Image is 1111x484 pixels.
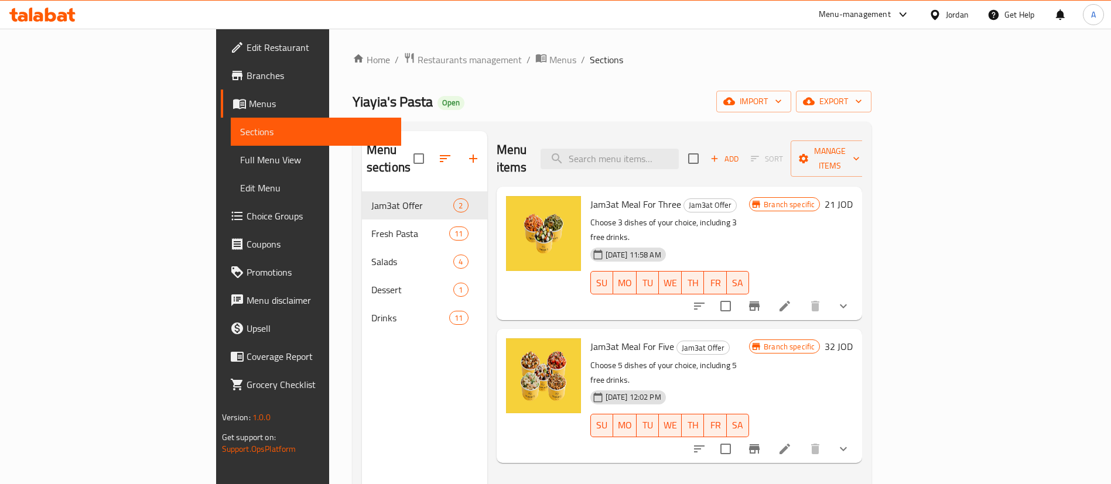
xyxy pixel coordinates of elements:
[641,274,654,291] span: TU
[682,414,704,437] button: TH
[727,414,749,437] button: SA
[637,271,659,294] button: TU
[706,150,743,168] button: Add
[659,414,682,437] button: WE
[221,230,402,258] a: Coupons
[704,414,726,437] button: FR
[221,286,402,314] a: Menu disclaimer
[618,274,632,291] span: MO
[664,417,677,434] span: WE
[743,150,791,168] span: Select section first
[221,202,402,230] a: Choice Groups
[222,430,276,445] span: Get support on:
[590,358,750,387] p: Choose 5 dishes of your choice, including 5 free drinks.
[221,33,402,61] a: Edit Restaurant
[709,417,722,434] span: FR
[454,256,467,267] span: 4
[240,125,392,139] span: Sections
[247,293,392,307] span: Menu disclaimer
[371,198,453,212] span: Jam3at Offer
[676,341,730,355] div: Jam3at Offer
[231,146,402,174] a: Full Menu View
[601,249,666,260] span: [DATE] 11:58 AM
[431,145,459,173] span: Sort sections
[709,152,740,166] span: Add
[726,94,782,109] span: import
[247,209,392,223] span: Choice Groups
[677,341,729,355] span: Jam3at Offer
[686,417,699,434] span: TH
[437,96,464,110] div: Open
[353,52,872,67] nav: breadcrumb
[716,91,791,112] button: import
[740,435,768,463] button: Branch-specific-item
[527,53,531,67] li: /
[371,226,449,241] span: Fresh Pasta
[453,198,468,212] div: items
[613,414,637,437] button: MO
[684,198,736,212] span: Jam3at Offer
[791,140,869,177] button: Manage items
[454,200,467,211] span: 2
[418,53,522,67] span: Restaurants management
[681,146,706,171] span: Select section
[596,274,609,291] span: SU
[682,271,704,294] button: TH
[240,181,392,195] span: Edit Menu
[704,271,726,294] button: FR
[819,8,891,22] div: Menu-management
[829,435,857,463] button: show more
[454,284,467,296] span: 1
[371,311,449,325] span: Drinks
[801,435,829,463] button: delete
[590,195,681,213] span: Jam3at Meal For Three
[506,338,581,413] img: Jam3at Meal For Five
[549,53,576,67] span: Menus
[221,342,402,370] a: Coverage Report
[590,215,750,245] p: Choose 3 dishes of your choice, including 3 free drinks.
[371,255,453,269] span: Salads
[713,294,738,318] span: Select to update
[590,271,613,294] button: SU
[659,271,682,294] button: WE
[221,258,402,286] a: Promotions
[231,118,402,146] a: Sections
[727,271,749,294] button: SA
[641,417,654,434] span: TU
[946,8,969,21] div: Jordan
[247,68,392,83] span: Branches
[353,88,433,115] span: Yiayia's Pasta
[796,91,871,112] button: export
[449,311,468,325] div: items
[247,321,392,335] span: Upsell
[596,417,609,434] span: SU
[221,61,402,90] a: Branches
[240,153,392,167] span: Full Menu View
[221,90,402,118] a: Menus
[778,442,792,456] a: Edit menu item
[713,437,738,461] span: Select to update
[247,349,392,363] span: Coverage Report
[362,276,487,304] div: Dessert1
[581,53,585,67] li: /
[437,98,464,108] span: Open
[506,196,581,271] img: Jam3at Meal For Three
[247,237,392,251] span: Coupons
[601,392,666,403] span: [DATE] 12:02 PM
[637,414,659,437] button: TU
[371,283,453,297] div: Dessert
[706,150,743,168] span: Add item
[801,292,829,320] button: delete
[836,442,850,456] svg: Show Choices
[836,299,850,313] svg: Show Choices
[541,149,679,169] input: search
[664,274,677,291] span: WE
[362,248,487,276] div: Salads4
[362,187,487,337] nav: Menu sections
[222,410,251,425] span: Version:
[535,52,576,67] a: Menus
